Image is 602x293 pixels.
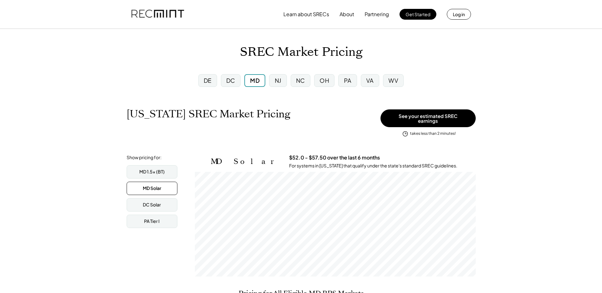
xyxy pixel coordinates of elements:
[226,76,235,84] div: DC
[211,157,280,166] h2: MD Solar
[340,8,354,21] button: About
[127,108,290,120] h1: [US_STATE] SREC Market Pricing
[283,8,329,21] button: Learn about SRECs
[344,76,352,84] div: PA
[388,76,398,84] div: WV
[139,169,165,175] div: MD 1.5x (BT)
[447,9,471,20] button: Log in
[400,9,436,20] button: Get Started
[289,163,457,169] div: For systems in [US_STATE] that qualify under the state's standard SREC guidelines.
[410,131,456,136] div: takes less than 2 minutes!
[380,109,476,127] button: See your estimated SREC earnings
[127,154,162,161] div: Show pricing for:
[289,154,380,161] h3: $52.0 - $57.50 over the last 6 months
[320,76,329,84] div: OH
[366,76,374,84] div: VA
[365,8,389,21] button: Partnering
[204,76,212,84] div: DE
[250,76,260,84] div: MD
[240,45,362,60] h1: SREC Market Pricing
[296,76,305,84] div: NC
[131,3,184,25] img: recmint-logotype%403x.png
[144,218,160,225] div: PA Tier I
[143,185,161,192] div: MD Solar
[143,202,161,208] div: DC Solar
[275,76,281,84] div: NJ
